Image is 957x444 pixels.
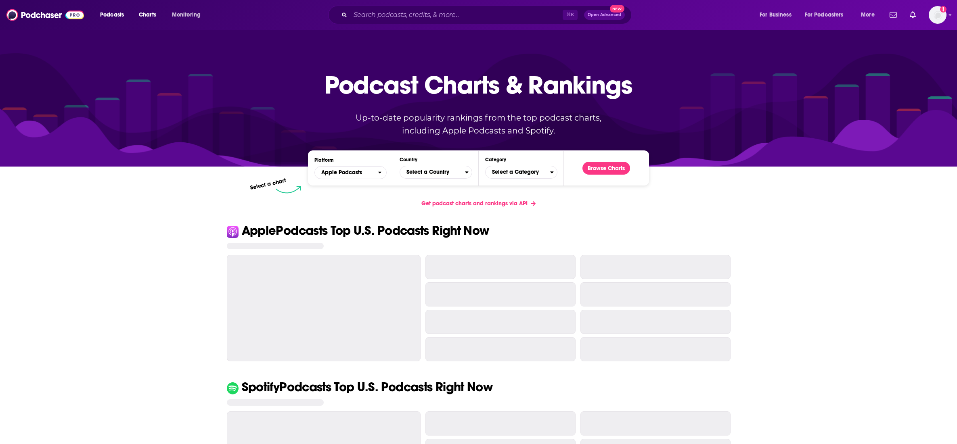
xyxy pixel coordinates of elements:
[227,226,239,238] img: Apple Icon
[314,166,387,179] h2: Platforms
[754,8,802,21] button: open menu
[929,6,947,24] span: Logged in as itang
[861,9,875,21] span: More
[276,186,301,194] img: select arrow
[940,6,947,13] svg: Add a profile image
[760,9,792,21] span: For Business
[350,8,563,21] input: Search podcasts, credits, & more...
[340,111,618,137] p: Up-to-date popularity rankings from the top podcast charts, including Apple Podcasts and Spotify.
[584,10,625,20] button: Open AdvancedNew
[907,8,919,22] a: Show notifications dropdown
[242,381,493,394] p: Spotify Podcasts Top U.S. Podcasts Right Now
[610,5,624,13] span: New
[134,8,161,21] a: Charts
[486,165,550,179] span: Select a Category
[929,6,947,24] img: User Profile
[929,6,947,24] button: Show profile menu
[855,8,885,21] button: open menu
[886,8,900,22] a: Show notifications dropdown
[250,177,287,191] p: Select a chart
[100,9,124,21] span: Podcasts
[325,58,632,111] p: Podcast Charts & Rankings
[336,6,639,24] div: Search podcasts, credits, & more...
[400,166,472,179] button: Countries
[588,13,621,17] span: Open Advanced
[485,166,557,179] button: Categories
[563,10,578,20] span: ⌘ K
[400,165,465,179] span: Select a Country
[805,9,844,21] span: For Podcasters
[582,162,630,175] button: Browse Charts
[6,7,84,23] img: Podchaser - Follow, Share and Rate Podcasts
[227,382,239,394] img: Spotify Icon
[172,9,201,21] span: Monitoring
[139,9,156,21] span: Charts
[315,166,378,179] span: Apple Podcasts
[800,8,855,21] button: open menu
[314,166,387,179] button: open menu
[421,200,528,207] span: Get podcast charts and rankings via API
[94,8,134,21] button: open menu
[242,224,489,237] p: Apple Podcasts Top U.S. Podcasts Right Now
[166,8,211,21] button: open menu
[415,194,542,213] a: Get podcast charts and rankings via API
